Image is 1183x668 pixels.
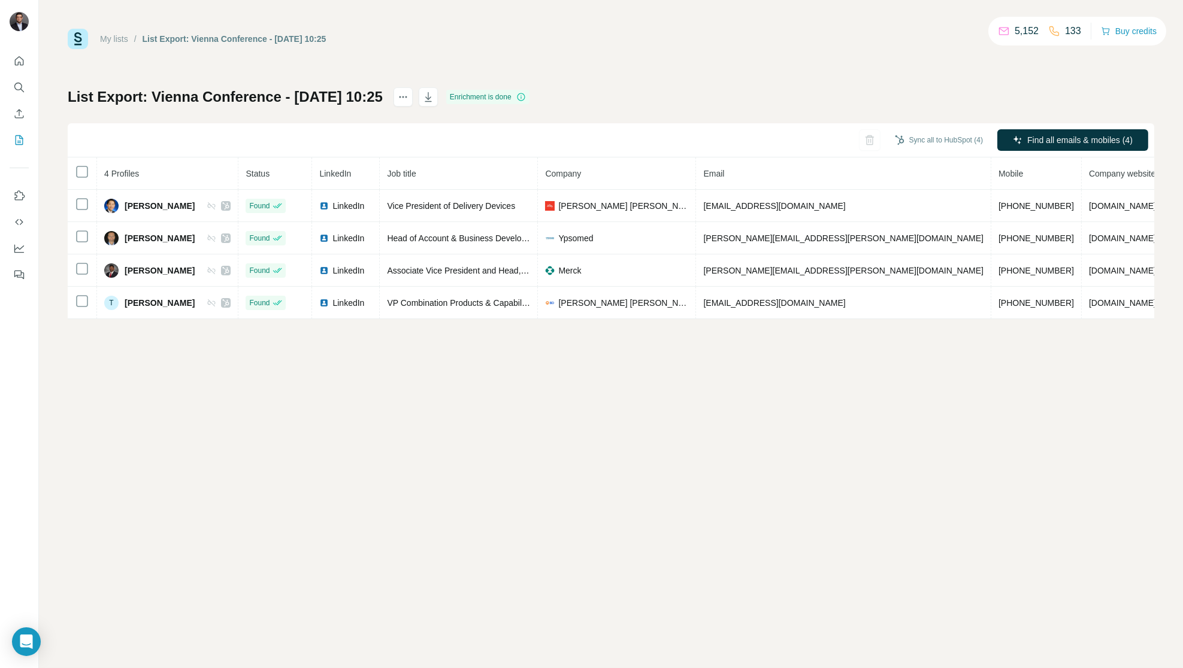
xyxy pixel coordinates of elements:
[545,233,555,243] img: company-logo
[319,201,329,211] img: LinkedIn logo
[10,211,29,233] button: Use Surfe API
[1089,266,1156,275] span: [DOMAIN_NAME]
[545,201,555,211] img: company-logo
[999,201,1074,211] span: [PHONE_NUMBER]
[10,103,29,125] button: Enrich CSV
[319,266,329,275] img: LinkedIn logo
[104,169,139,178] span: 4 Profiles
[545,298,555,308] img: company-logo
[10,129,29,151] button: My lists
[558,265,581,277] span: Merck
[125,297,195,309] span: [PERSON_NAME]
[1089,233,1156,243] span: [DOMAIN_NAME]
[558,297,688,309] span: [PERSON_NAME] [PERSON_NAME]
[319,233,329,243] img: LinkedIn logo
[1065,24,1081,38] p: 133
[143,33,326,45] div: List Export: Vienna Conference - [DATE] 10:25
[249,265,270,276] span: Found
[249,201,270,211] span: Found
[332,265,364,277] span: LinkedIn
[558,232,593,244] span: Ypsomed
[703,201,845,211] span: [EMAIL_ADDRESS][DOMAIN_NAME]
[1015,24,1039,38] p: 5,152
[12,627,41,656] div: Open Intercom Messenger
[68,87,383,107] h1: List Export: Vienna Conference - [DATE] 10:25
[68,29,88,49] img: Surfe Logo
[10,50,29,72] button: Quick start
[104,263,119,278] img: Avatar
[104,231,119,245] img: Avatar
[10,77,29,98] button: Search
[887,131,991,149] button: Sync all to HubSpot (4)
[125,200,195,212] span: [PERSON_NAME]
[387,201,515,211] span: Vice President of Delivery Devices
[999,233,1074,243] span: [PHONE_NUMBER]
[446,90,530,104] div: Enrichment is done
[1089,201,1156,211] span: [DOMAIN_NAME]
[104,199,119,213] img: Avatar
[703,169,724,178] span: Email
[332,200,364,212] span: LinkedIn
[100,34,128,44] a: My lists
[387,298,537,308] span: VP Combination Products & Capabilities
[703,266,984,275] span: [PERSON_NAME][EMAIL_ADDRESS][PERSON_NAME][DOMAIN_NAME]
[999,298,1074,308] span: [PHONE_NUMBER]
[1101,23,1157,40] button: Buy credits
[10,185,29,207] button: Use Surfe on LinkedIn
[319,298,329,308] img: LinkedIn logo
[997,129,1148,151] button: Find all emails & mobiles (4)
[319,169,351,178] span: LinkedIn
[249,233,270,244] span: Found
[332,297,364,309] span: LinkedIn
[246,169,270,178] span: Status
[10,264,29,286] button: Feedback
[10,238,29,259] button: Dashboard
[10,12,29,31] img: Avatar
[125,265,195,277] span: [PERSON_NAME]
[703,298,845,308] span: [EMAIL_ADDRESS][DOMAIN_NAME]
[999,266,1074,275] span: [PHONE_NUMBER]
[1089,298,1156,308] span: [DOMAIN_NAME]
[545,266,555,275] img: company-logo
[1027,134,1133,146] span: Find all emails & mobiles (4)
[387,266,683,275] span: Associate Vice President and Head, Device Development & Technology (DD&T)
[999,169,1023,178] span: Mobile
[125,232,195,244] span: [PERSON_NAME]
[387,169,416,178] span: Job title
[104,296,119,310] div: T
[332,232,364,244] span: LinkedIn
[703,233,984,243] span: [PERSON_NAME][EMAIL_ADDRESS][PERSON_NAME][DOMAIN_NAME]
[394,87,413,107] button: actions
[387,233,603,243] span: Head of Account & Business Development, Vice President
[558,200,688,212] span: [PERSON_NAME] [PERSON_NAME]
[249,297,270,308] span: Found
[545,169,581,178] span: Company
[1089,169,1155,178] span: Company website
[134,33,137,45] li: /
